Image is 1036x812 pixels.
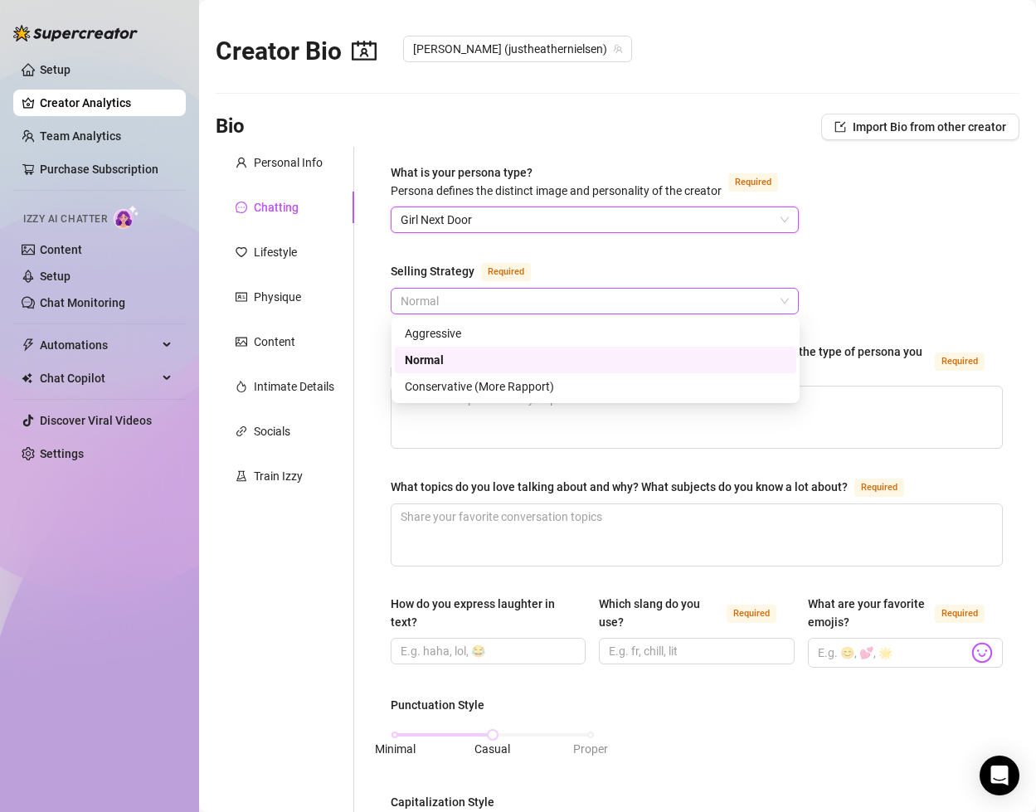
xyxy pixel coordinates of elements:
input: What are your favorite emojis? [818,642,968,664]
a: Creator Analytics [40,90,173,116]
div: Aggressive [395,320,796,347]
div: Lifestyle [254,243,297,261]
img: Chat Copilot [22,372,32,384]
div: Socials [254,422,290,440]
div: Intimate Details [254,377,334,396]
a: Purchase Subscription [40,163,158,176]
a: Discover Viral Videos [40,414,152,427]
div: Conservative (More Rapport) [395,373,796,400]
div: Aggressive [405,324,786,343]
h3: Bio [216,114,245,140]
span: Minimal [375,742,416,756]
button: Import Bio from other creator [821,114,1019,140]
label: What are your favorite emojis? [808,595,1003,631]
span: idcard [236,291,247,303]
span: Import Bio from other creator [853,120,1006,134]
label: What topics do you love talking about and why? What subjects do you know a lot about? [391,477,922,497]
div: Capitalization Style [391,793,494,811]
label: Capitalization Style [391,793,506,811]
span: Required [854,479,904,497]
label: How do you express laughter in text? [391,595,586,631]
span: Normal [401,289,789,314]
span: Chat Copilot [40,365,158,391]
div: Normal [405,351,786,369]
a: Team Analytics [40,129,121,143]
span: fire [236,381,247,392]
span: experiment [236,470,247,482]
input: Which slang do you use? [609,642,781,660]
div: Content [254,333,295,351]
span: import [834,121,846,133]
span: Required [728,173,778,192]
div: Chatting [254,198,299,216]
div: Normal [395,347,796,373]
span: heart [236,246,247,258]
span: Izzy AI Chatter [23,212,107,227]
div: Selling Strategy [391,262,474,280]
img: logo-BBDzfeDw.svg [13,25,138,41]
div: Train Izzy [254,467,303,485]
span: thunderbolt [22,338,35,352]
label: Which slang do you use? [599,595,794,631]
span: Casual [474,742,510,756]
span: user [236,157,247,168]
span: link [236,425,247,437]
span: picture [236,336,247,348]
a: Content [40,243,82,256]
textarea: What topics do you love talking about and why? What subjects do you know a lot about? [392,504,1002,566]
input: How do you express laughter in text? [401,642,572,660]
span: What is your persona type? [391,166,722,197]
img: svg%3e [971,642,993,664]
span: Required [727,605,776,623]
div: Conservative (More Rapport) [405,377,786,396]
span: Required [481,263,531,281]
span: contacts [352,38,377,63]
div: Punctuation Style [391,696,484,714]
label: How would you describe your online personality? How do your fans see you or the type of persona y... [391,343,1003,379]
span: team [613,44,623,54]
a: Setup [40,63,71,76]
div: What are your favorite emojis? [808,595,928,631]
span: Proper [573,742,608,756]
div: What topics do you love talking about and why? What subjects do you know a lot about? [391,478,848,496]
span: Automations [40,332,158,358]
span: Required [935,353,985,371]
span: Required [935,605,985,623]
label: Selling Strategy [391,261,549,281]
span: message [236,202,247,213]
div: Which slang do you use? [599,595,719,631]
div: How do you express laughter in text? [391,595,574,631]
div: Physique [254,288,301,306]
h2: Creator Bio [216,36,377,67]
a: Chat Monitoring [40,296,125,309]
div: Open Intercom Messenger [980,756,1019,795]
img: AI Chatter [114,205,139,229]
a: Settings [40,447,84,460]
span: Girl Next Door [401,207,789,232]
span: Persona defines the distinct image and personality of the creator [391,184,722,197]
label: Punctuation Style [391,696,496,714]
a: Setup [40,270,71,283]
div: Personal Info [254,153,323,172]
span: Heather (justheathernielsen) [413,36,622,61]
textarea: How would you describe your online personality? How do your fans see you or the type of persona y... [392,387,1002,448]
div: How would you describe your online personality? How do your fans see you or the type of persona y... [391,343,928,379]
